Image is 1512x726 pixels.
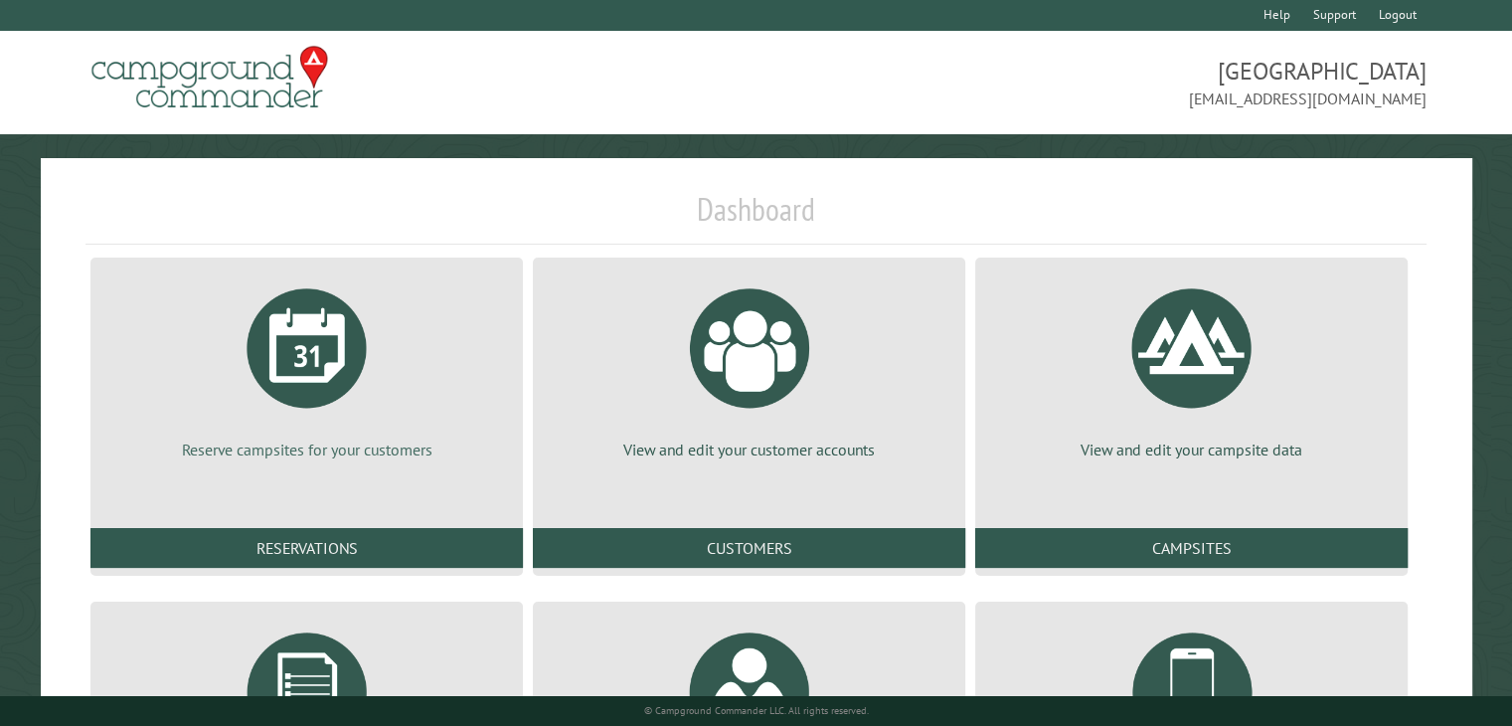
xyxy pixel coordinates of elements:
h1: Dashboard [85,190,1427,245]
a: Reservations [90,528,523,568]
a: Campsites [975,528,1408,568]
a: View and edit your customer accounts [557,273,941,460]
p: View and edit your campsite data [999,439,1384,460]
a: View and edit your campsite data [999,273,1384,460]
p: Reserve campsites for your customers [114,439,499,460]
span: [GEOGRAPHIC_DATA] [EMAIL_ADDRESS][DOMAIN_NAME] [756,55,1427,110]
img: Campground Commander [85,39,334,116]
a: Customers [533,528,965,568]
small: © Campground Commander LLC. All rights reserved. [644,704,869,717]
a: Reserve campsites for your customers [114,273,499,460]
p: View and edit your customer accounts [557,439,941,460]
